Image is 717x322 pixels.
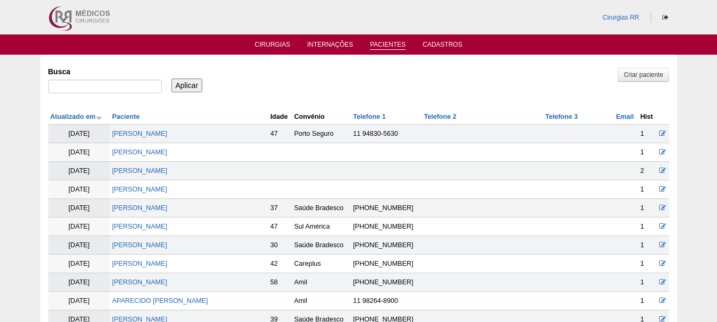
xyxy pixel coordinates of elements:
a: Atualizado em [50,113,102,120]
td: 42 [268,255,292,273]
a: [PERSON_NAME] [112,167,167,175]
i: Sair [662,14,668,21]
td: [PHONE_NUMBER] [351,273,421,292]
th: Idade [268,109,292,125]
a: Cirurgias RR [602,14,639,21]
td: [DATE] [48,180,110,199]
th: Convênio [292,109,351,125]
td: Amil [292,292,351,310]
a: Criar paciente [618,68,669,82]
td: [DATE] [48,143,110,162]
input: Aplicar [171,79,203,92]
td: 30 [268,236,292,255]
td: [DATE] [48,217,110,236]
td: Porto Seguro [292,125,351,143]
a: [PERSON_NAME] [112,149,167,156]
input: Digite os termos que você deseja procurar. [48,80,162,93]
td: 58 [268,273,292,292]
a: Telefone 3 [545,113,577,120]
td: 1 [638,236,656,255]
td: 1 [638,292,656,310]
td: 1 [638,180,656,199]
td: [DATE] [48,125,110,143]
a: APARECIDO [PERSON_NAME] [112,297,208,304]
td: 1 [638,125,656,143]
td: 1 [638,217,656,236]
td: [DATE] [48,255,110,273]
td: 1 [638,273,656,292]
td: Saúde Bradesco [292,236,351,255]
a: [PERSON_NAME] [112,279,167,286]
td: 1 [638,255,656,273]
a: Internações [307,41,353,51]
td: Saúde Bradesco [292,199,351,217]
a: [PERSON_NAME] [112,204,167,212]
td: [DATE] [48,236,110,255]
td: [DATE] [48,162,110,180]
td: [PHONE_NUMBER] [351,217,421,236]
td: [PHONE_NUMBER] [351,255,421,273]
a: Email [616,113,634,120]
th: Hist [638,109,656,125]
td: 1 [638,199,656,217]
a: [PERSON_NAME] [112,223,167,230]
a: [PERSON_NAME] [112,186,167,193]
a: Cadastros [422,41,462,51]
td: Careplus [292,255,351,273]
td: 1 [638,143,656,162]
td: 11 98264-8900 [351,292,421,310]
td: Sul América [292,217,351,236]
td: [DATE] [48,292,110,310]
td: [DATE] [48,199,110,217]
a: [PERSON_NAME] [112,130,167,137]
a: [PERSON_NAME] [112,260,167,267]
a: [PERSON_NAME] [112,241,167,249]
td: 2 [638,162,656,180]
a: Telefone 2 [424,113,456,120]
td: 47 [268,125,292,143]
td: Amil [292,273,351,292]
td: 11 94830-5630 [351,125,421,143]
a: Cirurgias [255,41,290,51]
td: 37 [268,199,292,217]
a: Paciente [112,113,140,120]
img: ordem crescente [96,114,102,121]
td: [PHONE_NUMBER] [351,236,421,255]
td: [DATE] [48,273,110,292]
label: Busca [48,66,162,77]
td: [PHONE_NUMBER] [351,199,421,217]
td: 47 [268,217,292,236]
a: Telefone 1 [353,113,385,120]
a: Pacientes [370,41,405,50]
